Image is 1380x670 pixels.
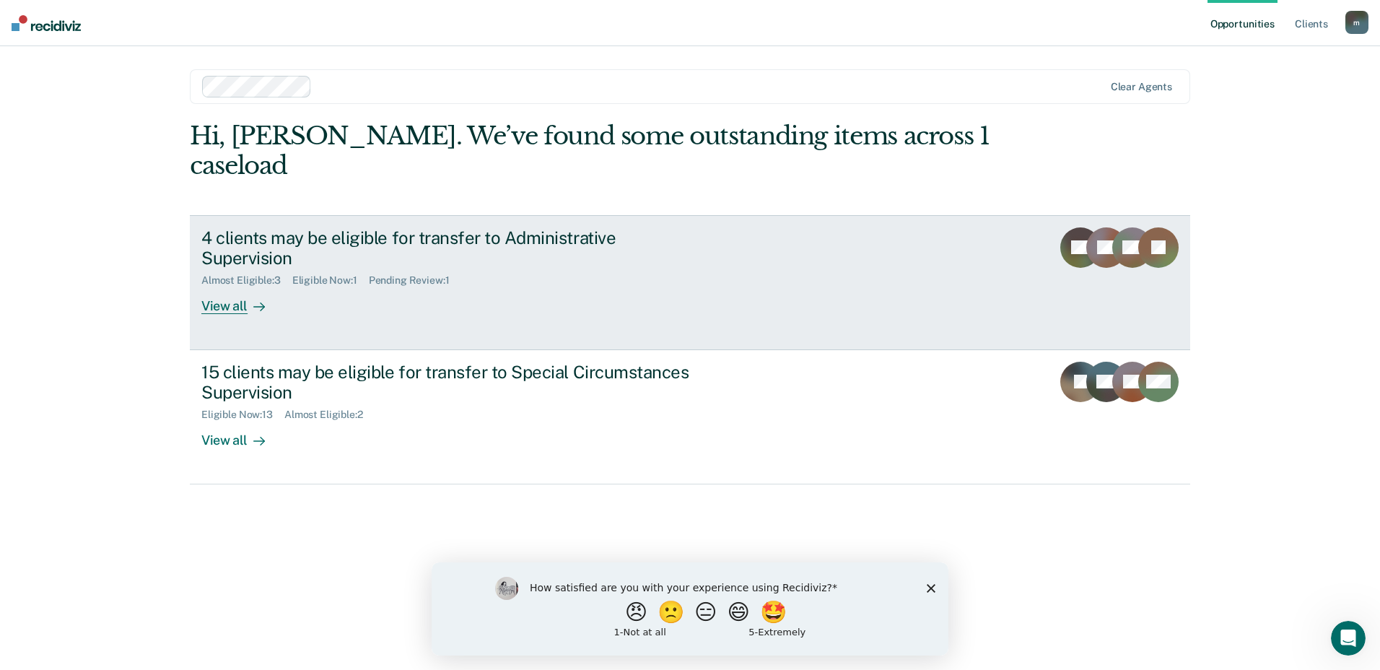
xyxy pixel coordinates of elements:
div: Almost Eligible : 2 [284,409,375,421]
div: Eligible Now : 1 [292,274,369,287]
div: Clear agents [1111,81,1172,93]
button: m [1345,11,1368,34]
div: Eligible Now : 13 [201,409,284,421]
div: 15 clients may be eligible for transfer to Special Circumstances Supervision [201,362,708,404]
img: Recidiviz [12,15,81,31]
div: 4 clients may be eligible for transfer to Administrative Supervision [201,227,708,269]
div: View all [201,287,282,315]
div: Almost Eligible : 3 [201,274,292,287]
div: Hi, [PERSON_NAME]. We’ve found some outstanding items across 1 caseload [190,121,990,180]
div: View all [201,421,282,449]
iframe: Intercom live chat [1331,621,1366,656]
iframe: Survey by Kim from Recidiviz [432,562,948,656]
div: Pending Review : 1 [369,274,461,287]
a: 4 clients may be eligible for transfer to Administrative SupervisionAlmost Eligible:3Eligible Now... [190,215,1190,350]
a: 15 clients may be eligible for transfer to Special Circumstances SupervisionEligible Now:13Almost... [190,350,1190,484]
